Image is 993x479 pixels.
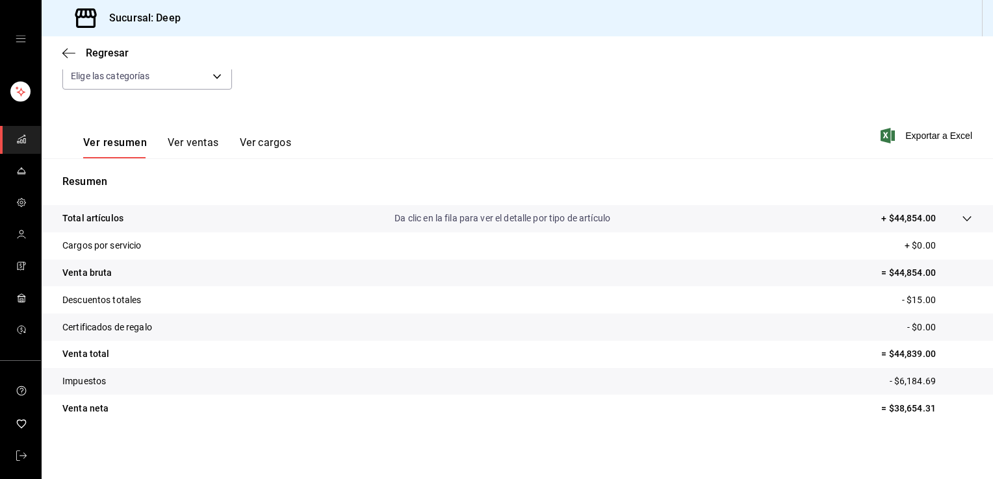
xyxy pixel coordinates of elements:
[902,293,972,307] p: - $15.00
[62,174,972,190] p: Resumen
[62,212,123,225] p: Total artículos
[62,266,112,280] p: Venta bruta
[62,47,129,59] button: Regresar
[62,375,106,388] p: Impuestos
[99,10,181,26] h3: Sucursal: Deep
[881,266,972,280] p: = $44,854.00
[86,47,129,59] span: Regresar
[240,136,292,158] button: Ver cargos
[168,136,219,158] button: Ver ventas
[62,239,142,252] p: Cargos por servicio
[890,375,972,388] p: - $6,184.69
[881,347,972,361] p: = $44,839.00
[62,347,109,361] p: Venta total
[881,212,936,225] p: + $44,854.00
[83,136,291,158] div: navigation tabs
[394,212,610,225] p: Da clic en la fila para ver el detalle por tipo de artículo
[883,128,972,143] button: Exportar a Excel
[881,402,972,415] p: = $38,654.31
[62,293,141,307] p: Descuentos totales
[62,321,152,334] p: Certificados de regalo
[905,239,972,252] p: + $0.00
[16,34,26,44] button: open drawer
[71,69,150,82] span: Elige las categorías
[83,136,147,158] button: Ver resumen
[62,402,109,415] p: Venta neta
[907,321,972,334] p: - $0.00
